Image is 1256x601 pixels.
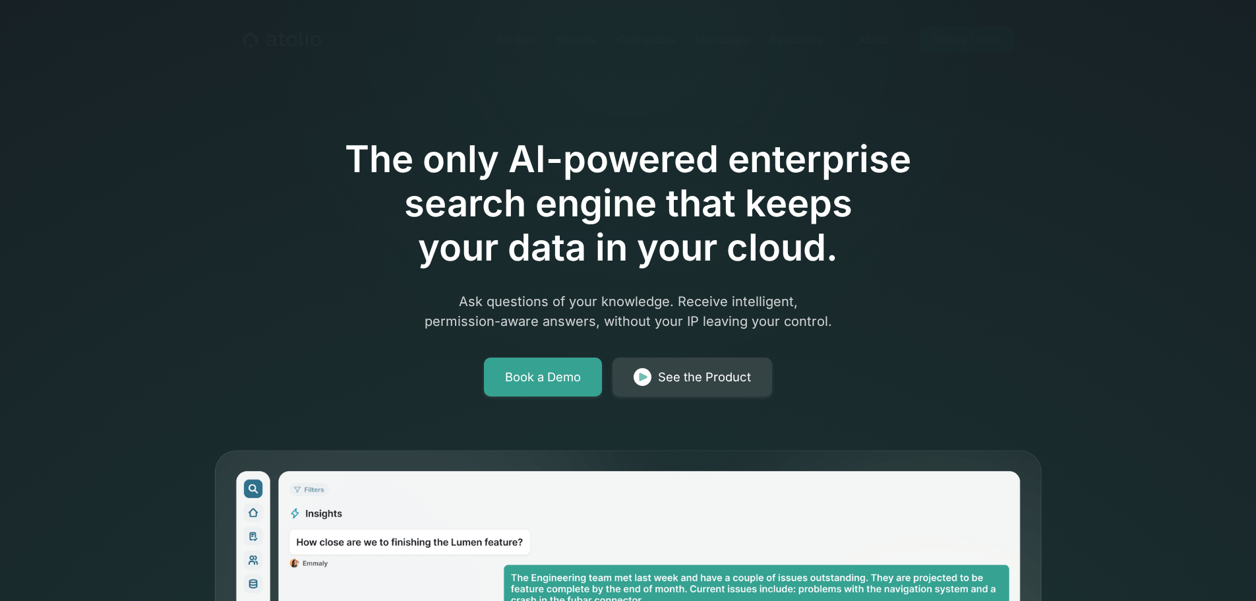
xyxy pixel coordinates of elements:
p: Ask questions of your knowledge. Receive intelligent, permission-aware answers, without your IP l... [375,292,882,331]
h1: The only AI-powered enterprise search engine that keeps your data in your cloud. [291,137,966,270]
a: About [848,26,899,53]
a: Book a Demo [484,358,602,397]
div: Resources [760,26,848,53]
a: Connectors [607,26,686,53]
a: See the Product [613,358,772,397]
a: Book a Demo [920,26,1014,53]
a: Security [546,26,607,53]
a: Product [486,26,546,53]
div: Resources [770,32,822,47]
a: home [243,31,321,48]
a: Use Cases [686,26,760,53]
div: See the Product [658,368,751,387]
